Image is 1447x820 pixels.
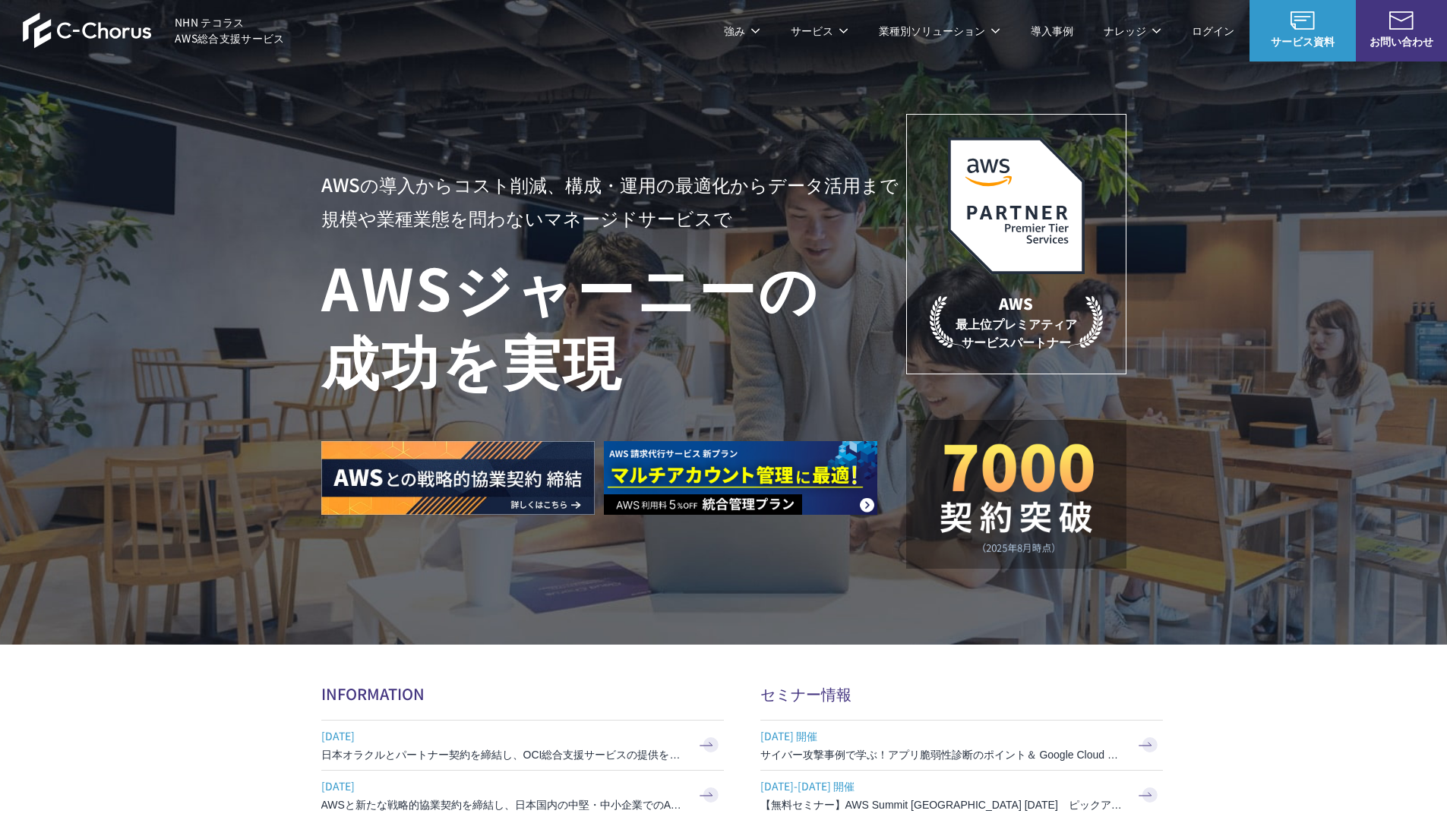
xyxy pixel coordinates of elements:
p: 業種別ソリューション [879,23,1000,39]
a: [DATE] 開催 サイバー攻撃事例で学ぶ！アプリ脆弱性診断のポイント＆ Google Cloud セキュリティ対策 [760,721,1163,770]
h2: セミナー情報 [760,683,1163,705]
img: お問い合わせ [1389,11,1414,30]
img: AWS総合支援サービス C-Chorus サービス資料 [1291,11,1315,30]
span: NHN テコラス AWS総合支援サービス [175,14,285,46]
h3: サイバー攻撃事例で学ぶ！アプリ脆弱性診断のポイント＆ Google Cloud セキュリティ対策 [760,747,1125,762]
span: サービス資料 [1250,33,1356,49]
span: [DATE] [321,774,686,797]
span: [DATE]-[DATE] 開催 [760,774,1125,797]
p: 強み [724,23,760,39]
p: 最上位プレミアティア サービスパートナー [930,292,1103,351]
em: AWS [999,292,1033,314]
a: [DATE] AWSと新たな戦略的協業契約を締結し、日本国内の中堅・中小企業でのAWS活用を加速 [321,771,724,820]
img: AWSプレミアティアサービスパートナー [948,137,1085,274]
a: [DATE] 日本オラクルとパートナー契約を締結し、OCI総合支援サービスの提供を開始 [321,721,724,770]
p: AWSの導入からコスト削減、 構成・運用の最適化からデータ活用まで 規模や業種業態を問わない マネージドサービスで [321,168,906,235]
h1: AWS ジャーニーの 成功を実現 [321,250,906,396]
span: [DATE] 開催 [760,724,1125,747]
a: [DATE]-[DATE] 開催 【無料セミナー】AWS Summit [GEOGRAPHIC_DATA] [DATE] ピックアップセッション [760,771,1163,820]
a: AWS総合支援サービス C-Chorus NHN テコラスAWS総合支援サービス [23,12,285,49]
h3: 【無料セミナー】AWS Summit [GEOGRAPHIC_DATA] [DATE] ピックアップセッション [760,797,1125,812]
h2: INFORMATION [321,683,724,705]
img: 契約件数 [937,443,1096,553]
a: 導入事例 [1031,23,1073,39]
a: ログイン [1192,23,1234,39]
p: サービス [791,23,848,39]
h3: AWSと新たな戦略的協業契約を締結し、日本国内の中堅・中小企業でのAWS活用を加速 [321,797,686,812]
span: お問い合わせ [1356,33,1447,49]
p: ナレッジ [1104,23,1161,39]
img: AWS請求代行サービス 統合管理プラン [604,441,877,515]
h3: 日本オラクルとパートナー契約を締結し、OCI総合支援サービスの提供を開始 [321,747,686,762]
img: AWSとの戦略的協業契約 締結 [321,441,595,515]
span: [DATE] [321,724,686,747]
